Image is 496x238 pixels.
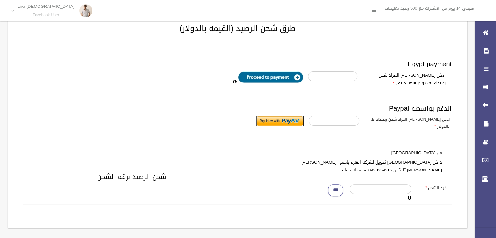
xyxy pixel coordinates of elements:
h3: Egypt payment [23,60,452,67]
p: [DEMOGRAPHIC_DATA] Live [17,4,75,9]
h3: شحن الرصيد برقم الشحن [23,173,452,180]
input: Submit [256,116,304,126]
h3: الدفع بواسطه Paypal [23,105,452,112]
h2: طرق شحن الرصيد (القيمه بالدولار) [16,24,459,33]
label: داخل [GEOGRAPHIC_DATA] تحويل لشركه الهرم باسم : [PERSON_NAME] [PERSON_NAME] تليقون 0930259515 محا... [263,158,447,174]
label: ادخل [PERSON_NAME] المراد شحن رصيدك به بالدولار [364,116,455,130]
small: Facebook User [17,13,75,18]
label: كود الشحن [416,184,452,191]
label: من [GEOGRAPHIC_DATA] [263,149,447,157]
label: ادخل [PERSON_NAME] المراد شحن رصيدك به (دولار = 35 جنيه ) [362,71,451,87]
